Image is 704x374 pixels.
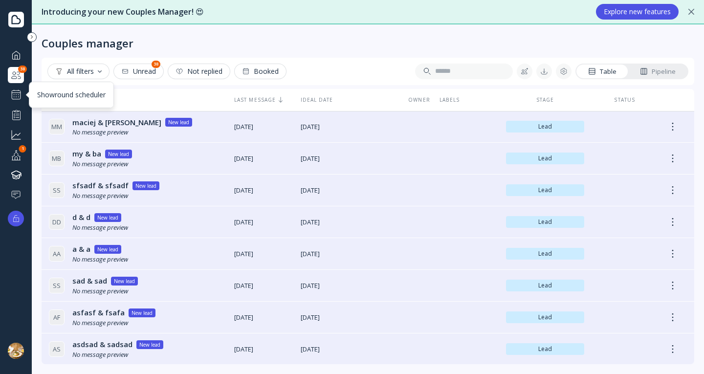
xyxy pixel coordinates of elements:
[8,87,24,103] a: Showround scheduler
[510,282,580,289] span: Lead
[49,278,65,293] div: S S
[301,96,399,103] div: Ideal date
[72,339,132,350] span: asdsad & sadsad
[8,127,24,143] a: Grow your business
[72,212,90,222] span: d & d
[8,47,24,63] a: Dashboard
[8,187,24,203] a: Help & support
[234,313,293,322] span: [DATE]
[8,147,24,163] div: Your profile
[301,218,399,227] span: [DATE]
[18,66,27,73] div: 38
[596,4,679,20] button: Explore new features
[19,145,26,153] div: 1
[301,122,399,132] span: [DATE]
[72,128,128,136] i: No message preview
[506,96,584,103] div: Stage
[301,313,399,322] span: [DATE]
[49,309,65,325] div: A F
[121,67,156,75] div: Unread
[640,67,676,76] div: Pipeline
[510,123,580,131] span: Lead
[72,350,128,359] i: No message preview
[72,318,128,327] i: No message preview
[8,211,24,226] button: Upgrade options
[49,151,65,166] div: M B
[8,67,24,83] a: Couples manager38
[72,276,107,286] span: sad & sad
[234,154,293,163] span: [DATE]
[510,154,580,162] span: Lead
[72,308,125,318] span: asfasf & fsafa
[234,186,293,195] span: [DATE]
[49,341,65,357] div: A S
[114,277,135,285] div: New lead
[604,8,671,16] div: Explore new features
[47,64,110,79] button: All filters
[108,150,129,158] div: New lead
[72,180,129,191] span: sfsadf & sfsadf
[49,119,65,134] div: M M
[72,286,128,295] i: No message preview
[139,341,160,349] div: New lead
[588,67,616,76] div: Table
[168,64,230,79] button: Not replied
[301,154,399,163] span: [DATE]
[72,149,101,159] span: my & ba
[72,244,90,254] span: a & a
[407,96,432,103] div: Owner
[510,313,580,321] span: Lead
[510,250,580,258] span: Lead
[8,167,24,183] a: Knowledge hub
[8,107,24,123] a: Performance
[132,309,153,317] div: New lead
[8,67,24,83] div: Couples manager
[234,218,293,227] span: [DATE]
[42,6,586,18] div: Introducing your new Couples Manager! 😍
[234,249,293,259] span: [DATE]
[510,218,580,226] span: Lead
[152,61,160,68] div: 38
[234,64,286,79] button: Booked
[301,186,399,195] span: [DATE]
[72,223,128,232] i: No message preview
[592,96,657,103] div: Status
[234,96,293,103] div: Last message
[301,345,399,354] span: [DATE]
[510,186,580,194] span: Lead
[97,214,118,221] div: New lead
[55,67,102,75] div: All filters
[176,67,222,75] div: Not replied
[72,191,128,200] i: No message preview
[301,249,399,259] span: [DATE]
[135,182,156,190] div: New lead
[97,245,118,253] div: New lead
[72,255,128,264] i: No message preview
[37,90,106,100] div: Showround scheduler
[234,122,293,132] span: [DATE]
[72,117,161,128] span: maciej & [PERSON_NAME]
[168,118,189,126] div: New lead
[8,147,24,163] a: Your profile1
[440,96,498,103] div: Labels
[234,345,293,354] span: [DATE]
[42,36,133,50] div: Couples manager
[72,159,128,168] i: No message preview
[113,64,164,79] button: Unread
[234,281,293,290] span: [DATE]
[49,214,65,230] div: D D
[510,345,580,353] span: Lead
[242,67,279,75] div: Booked
[49,182,65,198] div: S S
[301,281,399,290] span: [DATE]
[49,246,65,262] div: A A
